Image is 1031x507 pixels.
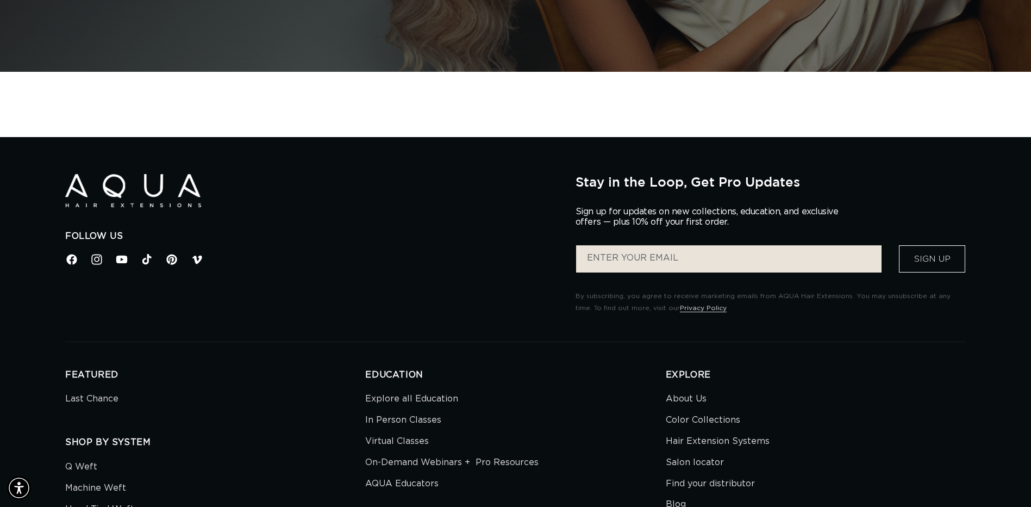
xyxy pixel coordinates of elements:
[65,391,118,410] a: Last Chance
[576,245,882,273] input: ENTER YOUR EMAIL
[899,245,965,273] button: Sign Up
[365,369,665,381] h2: EDUCATION
[65,459,97,478] a: Q Weft
[365,410,441,431] a: In Person Classes
[666,410,740,431] a: Color Collections
[65,369,365,381] h2: FEATURED
[977,455,1031,507] iframe: Chat Widget
[65,174,201,207] img: Aqua Hair Extensions
[576,174,966,189] h2: Stay in the Loop, Get Pro Updates
[666,473,755,494] a: Find your distributor
[65,437,365,448] h2: SHOP BY SYSTEM
[365,391,458,410] a: Explore all Education
[576,207,847,227] p: Sign up for updates on new collections, education, and exclusive offers — plus 10% off your first...
[666,391,707,410] a: About Us
[365,431,429,452] a: Virtual Classes
[365,452,539,473] a: On-Demand Webinars + Pro Resources
[7,476,31,500] div: Accessibility Menu
[977,455,1031,507] div: 聊天小组件
[666,369,966,381] h2: EXPLORE
[666,431,770,452] a: Hair Extension Systems
[65,231,559,242] h2: Follow Us
[680,305,727,311] a: Privacy Policy
[365,473,439,494] a: AQUA Educators
[666,452,724,473] a: Salon locator
[576,290,966,314] p: By subscribing, you agree to receive marketing emails from AQUA Hair Extensions. You may unsubscr...
[65,478,126,499] a: Machine Weft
